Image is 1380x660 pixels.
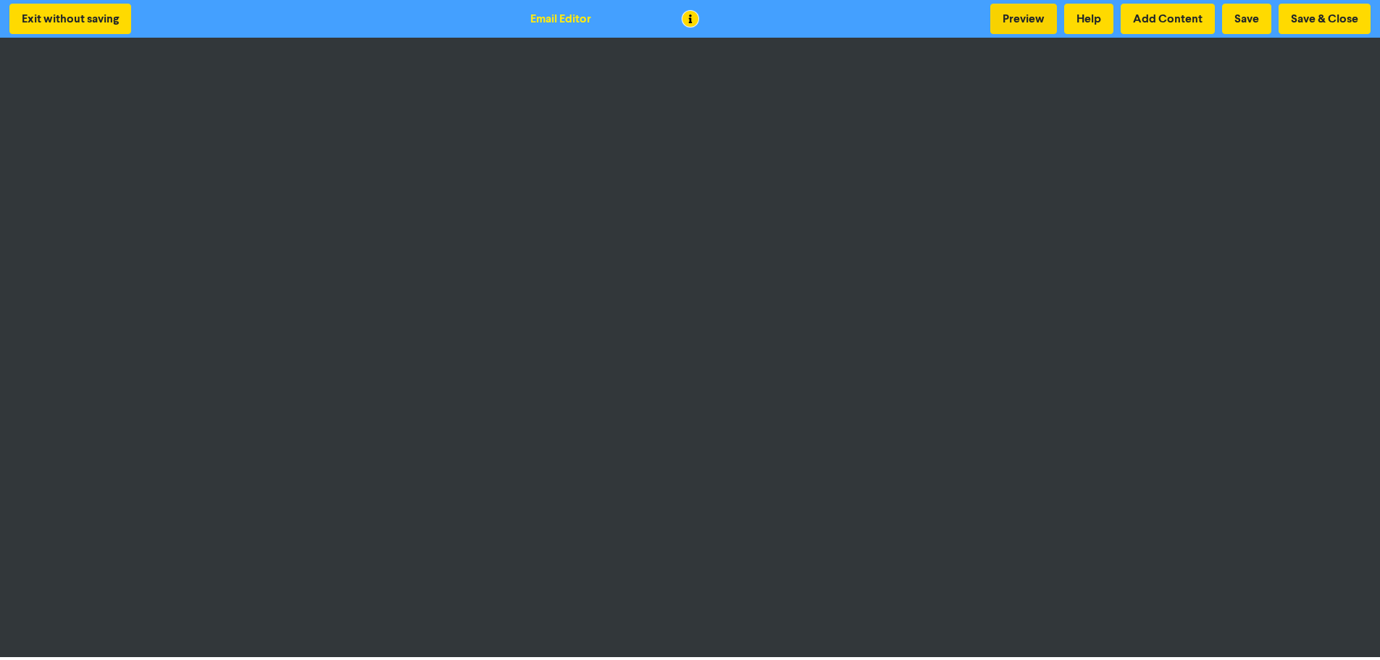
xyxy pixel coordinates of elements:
button: Help [1064,4,1113,34]
button: Add Content [1121,4,1215,34]
button: Save [1222,4,1271,34]
button: Save & Close [1279,4,1371,34]
div: Email Editor [530,10,591,28]
button: Exit without saving [9,4,131,34]
button: Preview [990,4,1057,34]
